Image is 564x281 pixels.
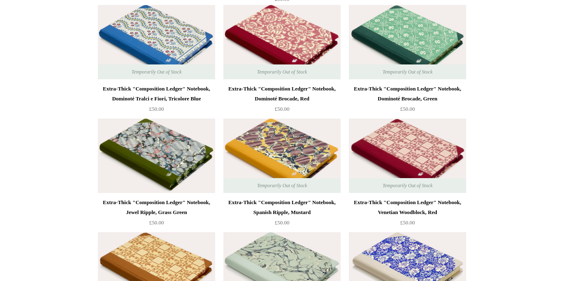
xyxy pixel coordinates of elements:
[349,84,466,118] a: Extra-Thick "Composition Ledger" Notebook, Dominoté Brocade, Green £50.00
[149,219,164,226] span: £50.00
[223,119,341,193] a: Extra-Thick "Composition Ledger" Notebook, Spanish Ripple, Mustard Extra-Thick "Composition Ledge...
[223,84,341,118] a: Extra-Thick "Composition Ledger" Notebook, Dominoté Brocade, Red £50.00
[100,84,213,104] div: Extra-Thick "Composition Ledger" Notebook, Dominoté Tralci e Fiori, Tricolore Blue
[223,119,341,193] img: Extra-Thick "Composition Ledger" Notebook, Spanish Ripple, Mustard
[149,106,164,112] span: £50.00
[349,119,466,193] img: Extra-Thick "Composition Ledger" Notebook, Venetian Woodblock, Red
[98,5,215,79] img: Extra-Thick "Composition Ledger" Notebook, Dominoté Tralci e Fiori, Tricolore Blue
[98,84,215,118] a: Extra-Thick "Composition Ledger" Notebook, Dominoté Tralci e Fiori, Tricolore Blue £50.00
[223,5,341,79] img: Extra-Thick "Composition Ledger" Notebook, Dominoté Brocade, Red
[123,64,190,79] span: Temporarily Out of Stock
[98,198,215,231] a: Extra-Thick "Composition Ledger" Notebook, Jewel Ripple, Grass Green £50.00
[400,106,415,112] span: £50.00
[349,5,466,79] img: Extra-Thick "Composition Ledger" Notebook, Dominoté Brocade, Green
[400,219,415,226] span: £50.00
[374,64,441,79] span: Temporarily Out of Stock
[351,84,464,104] div: Extra-Thick "Composition Ledger" Notebook, Dominoté Brocade, Green
[98,119,215,193] img: Extra-Thick "Composition Ledger" Notebook, Jewel Ripple, Grass Green
[275,106,289,112] span: £50.00
[98,5,215,79] a: Extra-Thick "Composition Ledger" Notebook, Dominoté Tralci e Fiori, Tricolore Blue Extra-Thick "C...
[349,5,466,79] a: Extra-Thick "Composition Ledger" Notebook, Dominoté Brocade, Green Extra-Thick "Composition Ledge...
[349,119,466,193] a: Extra-Thick "Composition Ledger" Notebook, Venetian Woodblock, Red Extra-Thick "Composition Ledge...
[249,64,315,79] span: Temporarily Out of Stock
[100,198,213,217] div: Extra-Thick "Composition Ledger" Notebook, Jewel Ripple, Grass Green
[223,5,341,79] a: Extra-Thick "Composition Ledger" Notebook, Dominoté Brocade, Red Extra-Thick "Composition Ledger"...
[225,84,339,104] div: Extra-Thick "Composition Ledger" Notebook, Dominoté Brocade, Red
[275,219,289,226] span: £50.00
[351,198,464,217] div: Extra-Thick "Composition Ledger" Notebook, Venetian Woodblock, Red
[225,198,339,217] div: Extra-Thick "Composition Ledger" Notebook, Spanish Ripple, Mustard
[349,198,466,231] a: Extra-Thick "Composition Ledger" Notebook, Venetian Woodblock, Red £50.00
[249,178,315,193] span: Temporarily Out of Stock
[374,178,441,193] span: Temporarily Out of Stock
[223,198,341,231] a: Extra-Thick "Composition Ledger" Notebook, Spanish Ripple, Mustard £50.00
[98,119,215,193] a: Extra-Thick "Composition Ledger" Notebook, Jewel Ripple, Grass Green Extra-Thick "Composition Led...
